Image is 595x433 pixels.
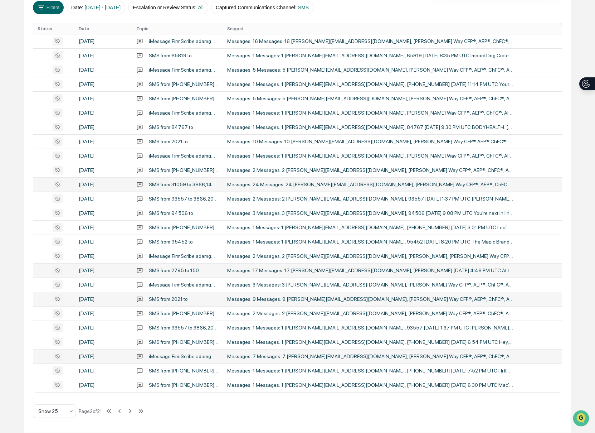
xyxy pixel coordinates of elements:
[149,268,199,273] div: SMS from 2795 to 150
[227,325,513,331] div: Messages: 1 Messages: 1 [PERSON_NAME][EMAIL_ADDRESS][DOMAIN_NAME], 93557 [DATE] 1:37 PM UTC [PERS...
[79,408,102,414] div: Page 2 of 21
[74,23,132,34] th: Date
[227,38,513,44] div: Messages: 16 Messages: 16 [PERSON_NAME][EMAIL_ADDRESS][DOMAIN_NAME], [PERSON_NAME] Way CFP®, AEP®...
[149,382,219,388] div: SMS from [PHONE_NUMBER] to
[79,296,128,302] div: [DATE]
[14,90,46,97] span: Preclearance
[79,81,128,87] div: [DATE]
[227,96,513,101] div: Messages: 5 Messages: 5 [PERSON_NAME][EMAIL_ADDRESS][DOMAIN_NAME], [PERSON_NAME] Way CFP®, AEP®, ...
[4,101,48,114] a: 🔎Data Lookup
[227,139,513,144] div: Messages: 10 Messages: 10 [PERSON_NAME][EMAIL_ADDRESS][DOMAIN_NAME], [PERSON_NAME] Way CFP® AEP® ...
[7,15,130,27] p: How can we help?
[7,105,13,110] div: 🔎
[149,253,219,259] div: iMessage FirmScribe adamgwsa.uss Conversation with [PERSON_NAME] and [PERSON_NAME] CFP AEP ChFC A...
[79,282,128,288] div: [DATE]
[79,38,128,44] div: [DATE]
[79,368,128,374] div: [DATE]
[227,311,513,316] div: Messages: 2 Messages: 2 [PERSON_NAME][EMAIL_ADDRESS][DOMAIN_NAME], [PERSON_NAME] Way CFP®, AEP®, ...
[67,1,125,14] button: Date:[DATE] - [DATE]
[24,55,117,62] div: Start new chat
[79,225,128,230] div: [DATE]
[50,121,87,127] a: Powered byPylon
[149,53,192,58] div: SMS from 65819 to
[79,353,128,359] div: [DATE]
[227,239,513,245] div: Messages: 1 Messages: 1 [PERSON_NAME][EMAIL_ADDRESS][DOMAIN_NAME], 95452 [DATE] 8:20 PM UTC The M...
[24,62,91,68] div: We're available if you need us!
[227,382,513,388] div: Messages: 1 Messages: 1 [PERSON_NAME][EMAIL_ADDRESS][DOMAIN_NAME], [PHONE_NUMBER] [DATE] 6:30 PM ...
[227,53,513,58] div: Messages: 1 Messages: 1 [PERSON_NAME][EMAIL_ADDRESS][DOMAIN_NAME], 65819 [DATE] 8:35 PM UTC Impac...
[227,282,513,288] div: Messages: 3 Messages: 3 [PERSON_NAME][EMAIL_ADDRESS][DOMAIN_NAME], [PERSON_NAME] Way CFP®, AEP®, ...
[79,110,128,116] div: [DATE]
[227,67,513,73] div: Messages: 5 Messages: 5 [PERSON_NAME][EMAIL_ADDRESS][DOMAIN_NAME], [PERSON_NAME] Way CFP®, AEP®, ...
[149,110,219,116] div: iMessage FirmScribe adamgwsa.uss Conversation with [PERSON_NAME] Way CFP AEP ChFC AIF CLU CLTC an...
[149,153,219,159] div: iMessage FirmScribe adamgwsa.uss Conversation with [PERSON_NAME] Way CFP AEP ChFC AIF CLU CLTC an...
[149,182,219,187] div: SMS from 31059 to 3866,149,458,038
[14,104,45,111] span: Data Lookup
[49,87,92,100] a: 🗄️Attestations
[79,382,128,388] div: [DATE]
[227,225,513,230] div: Messages: 1 Messages: 1 [PERSON_NAME][EMAIL_ADDRESS][DOMAIN_NAME], [PHONE_NUMBER] [DATE] 3:01 PM ...
[79,196,128,202] div: [DATE]
[149,38,219,44] div: iMessage FirmScribe adamgwsa.uss Conversation with [PERSON_NAME] Way CFP AEP ChFC AIF CLU CLTC an...
[79,53,128,58] div: [DATE]
[227,268,513,273] div: Messages: 17 Messages: 17 [PERSON_NAME][EMAIL_ADDRESS][DOMAIN_NAME], [PERSON_NAME] [DATE] 4:46 PM...
[149,368,219,374] div: SMS from [PHONE_NUMBER] to
[149,196,219,202] div: SMS from 93557 to 3866,2025,000,038
[71,121,87,127] span: Pylon
[149,225,219,230] div: SMS from [PHONE_NUMBER] to
[128,1,208,14] button: Escalation or Review Status:All
[227,153,513,159] div: Messages: 1 Messages: 1 [PERSON_NAME][EMAIL_ADDRESS][DOMAIN_NAME], [PERSON_NAME] Way CFP®, AEP®, ...
[149,339,219,345] div: SMS from [PHONE_NUMBER] to
[122,57,130,66] button: Start new chat
[227,210,513,216] div: Messages: 3 Messages: 3 [PERSON_NAME][EMAIL_ADDRESS][DOMAIN_NAME], 94506 [DATE] 9:08 PM UTC You'r...
[59,90,89,97] span: Attestations
[227,167,513,173] div: Messages: 2 Messages: 2 [PERSON_NAME][EMAIL_ADDRESS][DOMAIN_NAME], [PERSON_NAME] Way CFP®, AEP®, ...
[227,253,513,259] div: Messages: 2 Messages: 2 [PERSON_NAME][EMAIL_ADDRESS][DOMAIN_NAME], [PERSON_NAME], [PERSON_NAME] W...
[149,296,188,302] div: SMS from 2021 to
[149,167,219,173] div: SMS from [PHONE_NUMBER] to
[149,124,193,130] div: SMS from 84767 to
[149,353,219,359] div: iMessage FirmScribe adamgwsa.uss Conversation with [PERSON_NAME] and [PERSON_NAME] CFP AEP ChFC A...
[227,368,513,374] div: Messages: 1 Messages: 1 [PERSON_NAME][EMAIL_ADDRESS][DOMAIN_NAME], [PHONE_NUMBER] [DATE] 7:52 PM ...
[149,325,219,331] div: SMS from 93557 to 3866,2025,000
[227,353,513,359] div: Messages: 7 Messages: 7 [PERSON_NAME][EMAIL_ADDRESS][DOMAIN_NAME], [PERSON_NAME] Way CFP®, AEP®, ...
[79,325,128,331] div: [DATE]
[198,5,204,10] span: All
[227,110,513,116] div: Messages: 1 Messages: 1 [PERSON_NAME][EMAIL_ADDRESS][DOMAIN_NAME], [PERSON_NAME] Way CFP®, AEP®, ...
[79,268,128,273] div: [DATE]
[79,210,128,216] div: [DATE]
[79,239,128,245] div: [DATE]
[85,5,121,10] span: [DATE] - [DATE]
[4,87,49,100] a: 🖐️Preclearance
[7,55,20,68] img: 1746055101610-c473b297-6a78-478c-a979-82029cc54cd1
[227,296,513,302] div: Messages: 9 Messages: 9 [PERSON_NAME][EMAIL_ADDRESS][DOMAIN_NAME], [PERSON_NAME] Way CFP®, AEP®, ...
[149,96,219,101] div: SMS from [PHONE_NUMBER] to 400,900
[211,1,313,14] button: Captured Communications Channel:SMS
[79,124,128,130] div: [DATE]
[79,67,128,73] div: [DATE]
[79,339,128,345] div: [DATE]
[149,311,219,316] div: SMS from [PHONE_NUMBER] to
[223,23,562,34] th: Snippet
[149,81,219,87] div: SMS from [PHONE_NUMBER] to
[79,139,128,144] div: [DATE]
[79,167,128,173] div: [DATE]
[572,409,591,429] iframe: Open customer support
[79,153,128,159] div: [DATE]
[79,311,128,316] div: [DATE]
[7,91,13,97] div: 🖐️
[149,67,219,73] div: iMessage FirmScribe adamgwsa.uss Conversation with [PERSON_NAME] Way CFP AEP ChFC AIF CLU CLTC an...
[79,253,128,259] div: [DATE]
[298,5,309,10] span: SMS
[227,182,513,187] div: Messages: 24 Messages: 24 [PERSON_NAME][EMAIL_ADDRESS][DOMAIN_NAME], [PERSON_NAME] Way CFP®, AEP®...
[227,81,513,87] div: Messages: 1 Messages: 1 [PERSON_NAME][EMAIL_ADDRESS][DOMAIN_NAME], [PHONE_NUMBER] [DATE] 11:14 PM...
[227,196,513,202] div: Messages: 2 Messages: 2 [PERSON_NAME][EMAIL_ADDRESS][DOMAIN_NAME], 93557 [DATE] 1:37 PM UTC [PERS...
[33,1,64,14] button: Filters
[227,124,513,130] div: Messages: 1 Messages: 1 [PERSON_NAME][EMAIL_ADDRESS][DOMAIN_NAME], 84767 [DATE] 9:30 PM UTC BODYH...
[79,96,128,101] div: [DATE]
[132,23,223,34] th: Topic
[149,210,193,216] div: SMS from 94506 to
[227,339,513,345] div: Messages: 1 Messages: 1 [PERSON_NAME][EMAIL_ADDRESS][DOMAIN_NAME], [PHONE_NUMBER] [DATE] 6:54 PM ...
